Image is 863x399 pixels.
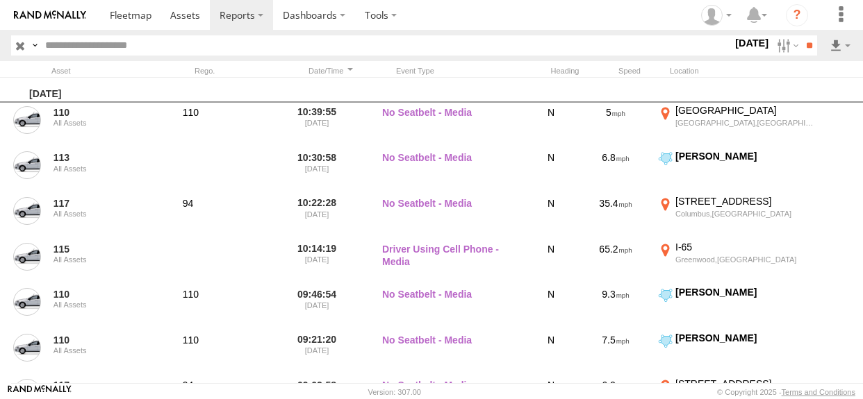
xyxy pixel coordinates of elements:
div: Columbus,[GEOGRAPHIC_DATA] [675,209,814,219]
label: Click to View Event Location [656,150,816,193]
a: 113 [54,151,154,164]
div: N [527,150,575,193]
label: Click to View Event Location [656,286,816,329]
div: I-65 [675,241,814,253]
label: Click to View Event Location [656,195,816,238]
div: [GEOGRAPHIC_DATA] [675,104,814,117]
a: 117 [54,197,154,210]
label: Click to View Event Location [656,104,816,147]
label: [DATE] [732,35,771,51]
div: 9.3 [581,286,650,329]
div: N [527,332,575,375]
div: All Assets [54,300,154,309]
label: 10:22:28 [DATE] [290,195,343,238]
div: Greenwood,[GEOGRAPHIC_DATA] [675,255,814,264]
div: 110 [183,288,283,300]
a: 115 [54,243,154,255]
a: 110 [54,106,154,119]
label: Click to View Event Location [656,332,816,375]
div: [PERSON_NAME] [675,150,814,162]
label: No Seatbelt - Media [382,195,521,238]
div: All Assets [54,119,154,127]
div: 6.8 [581,150,650,193]
div: 7.5 [581,332,650,375]
div: 65.2 [581,241,650,284]
div: [PERSON_NAME] [675,286,814,298]
label: Search Filter Options [771,35,801,56]
div: [STREET_ADDRESS] [675,377,814,390]
div: Version: 307.00 [368,388,421,396]
div: [PERSON_NAME] [675,332,814,344]
div: N [527,104,575,147]
a: 110 [54,334,154,346]
div: 5 [581,104,650,147]
a: Terms and Conditions [782,388,855,396]
div: 94 [183,379,283,391]
div: [GEOGRAPHIC_DATA],[GEOGRAPHIC_DATA] [675,118,814,128]
div: All Assets [54,210,154,218]
div: [STREET_ADDRESS] [675,195,814,207]
label: 10:14:19 [DATE] [290,241,343,284]
div: N [527,241,575,284]
i: ? [786,4,808,26]
a: Visit our Website [8,385,72,399]
div: All Assets [54,346,154,355]
label: Export results as... [828,35,852,56]
div: N [527,286,575,329]
div: All Assets [54,255,154,264]
a: 117 [54,379,154,391]
label: No Seatbelt - Media [382,150,521,193]
div: 110 [183,334,283,346]
label: 09:21:20 [DATE] [290,332,343,375]
label: 10:39:55 [DATE] [290,104,343,147]
div: Brandon Hickerson [696,5,737,26]
label: Search Query [29,35,40,56]
label: No Seatbelt - Media [382,332,521,375]
label: 10:30:58 [DATE] [290,150,343,193]
div: N [527,195,575,238]
div: 110 [183,106,283,119]
label: 09:46:54 [DATE] [290,286,343,329]
label: Driver Using Cell Phone - Media [382,241,521,284]
a: 110 [54,288,154,300]
label: Click to View Event Location [656,241,816,284]
img: rand-logo.svg [14,10,86,20]
div: Click to Sort [304,66,357,76]
label: No Seatbelt - Media [382,286,521,329]
div: © Copyright 2025 - [717,388,855,396]
div: 35.4 [581,195,650,238]
div: All Assets [54,164,154,173]
div: 94 [183,197,283,210]
label: No Seatbelt - Media [382,104,521,147]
